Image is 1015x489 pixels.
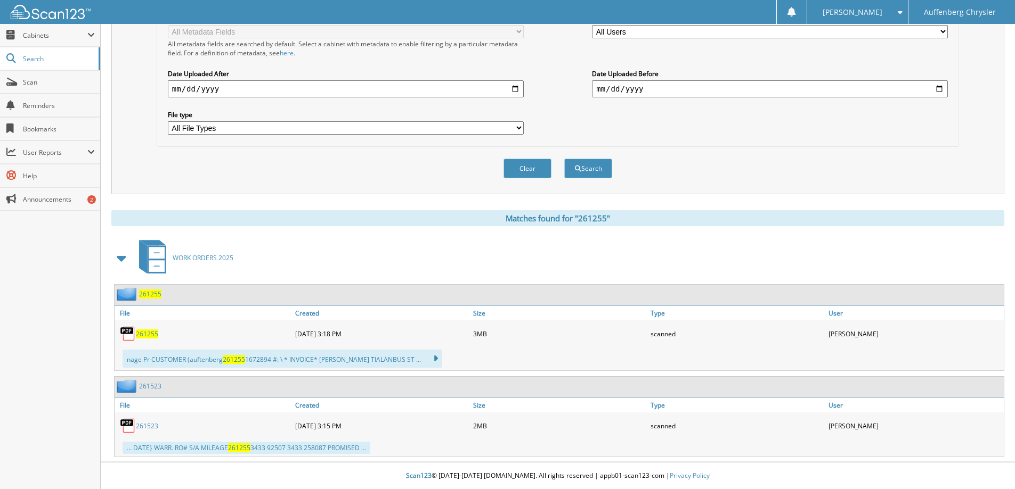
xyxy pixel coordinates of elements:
span: Help [23,171,95,180]
a: Created [293,398,470,412]
div: © [DATE]-[DATE] [DOMAIN_NAME]. All rights reserved | appb01-scan123-com | [101,463,1015,489]
span: Bookmarks [23,125,95,134]
a: 261255 [139,289,161,299]
span: User Reports [23,148,87,157]
a: WORK ORDERS 2025 [133,237,233,279]
span: Search [23,54,93,63]
a: User [826,306,1004,320]
div: [PERSON_NAME] [826,323,1004,344]
a: File [115,398,293,412]
a: Type [648,398,826,412]
div: 2 [87,195,96,204]
div: [PERSON_NAME] [826,415,1004,436]
img: scan123-logo-white.svg [11,5,91,19]
button: Clear [504,159,551,178]
a: here [280,48,294,57]
span: Auffenberg Chrysler [924,9,996,15]
a: Type [648,306,826,320]
span: 261255 [223,355,245,364]
div: scanned [648,415,826,436]
span: Scan123 [406,471,432,480]
span: Reminders [23,101,95,110]
div: [DATE] 3:15 PM [293,415,470,436]
input: end [592,80,948,97]
a: File [115,306,293,320]
a: User [826,398,1004,412]
img: folder2.png [117,287,139,301]
img: PDF.png [120,326,136,342]
label: Date Uploaded Before [592,69,948,78]
span: Announcements [23,195,95,204]
a: 261523 [136,421,158,430]
a: Size [470,306,648,320]
span: Cabinets [23,31,87,40]
div: 3MB [470,323,648,344]
span: [PERSON_NAME] [823,9,882,15]
div: 2MB [470,415,648,436]
img: folder2.png [117,379,139,393]
label: File type [168,110,524,119]
span: Scan [23,78,95,87]
span: WORK ORDERS 2025 [173,253,233,262]
span: 261255 [228,443,250,452]
div: Matches found for "261255" [111,210,1004,226]
div: [DATE] 3:18 PM [293,323,470,344]
button: Search [564,159,612,178]
a: 261523 [139,382,161,391]
img: PDF.png [120,418,136,434]
label: Date Uploaded After [168,69,524,78]
a: Privacy Policy [670,471,710,480]
a: 261255 [136,329,158,338]
div: ... DATE} WARR. RO# S/A MILEAGE 3433 92507 3433 258087 PROMISED ... [123,442,370,454]
a: Size [470,398,648,412]
div: nage Pr CUSTOMER (auftenberg 1672894 #: \ * INVOICE* [PERSON_NAME] TIALANBUS ST ... [123,350,442,368]
input: start [168,80,524,97]
div: All metadata fields are searched by default. Select a cabinet with metadata to enable filtering b... [168,39,524,57]
div: scanned [648,323,826,344]
a: Created [293,306,470,320]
